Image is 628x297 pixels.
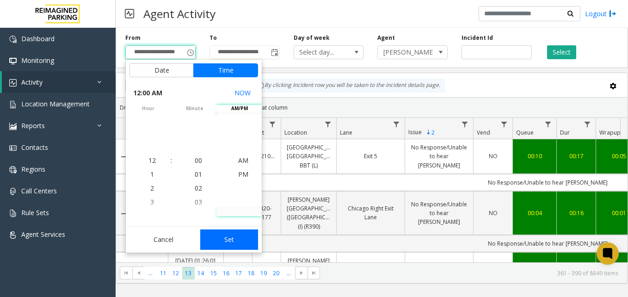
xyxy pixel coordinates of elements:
[150,170,154,179] span: 1
[9,231,17,239] img: 'icon'
[411,261,468,270] a: Call dropped
[133,87,162,99] span: 12:00 AM
[326,269,618,277] kendo-pager-info: 361 - 390 of 8649 items
[479,209,507,217] a: NO
[518,209,551,217] a: 00:04
[308,266,320,279] span: Go to the last page
[125,34,141,42] label: From
[252,79,445,93] div: By clicking Incident row you will be taken to the incident details page.
[21,165,45,173] span: Regions
[425,129,432,136] span: Sortable
[270,267,283,279] span: Page 20
[479,261,507,270] a: NO
[9,166,17,173] img: 'icon'
[411,143,468,170] a: No Response/Unable to hear [PERSON_NAME]
[258,152,275,161] a: L21026100
[479,152,507,161] a: NO
[258,204,275,222] a: I20-177
[21,78,43,87] span: Activity
[182,267,195,279] span: Page 13
[170,267,182,279] span: Page 12
[172,105,217,112] span: minute
[157,267,169,279] span: Page 11
[195,170,202,179] span: 01
[284,129,307,136] span: Location
[9,123,17,130] img: 'icon'
[489,261,498,269] span: NO
[195,156,202,165] span: 00
[489,152,498,160] span: NO
[126,105,171,112] span: hour
[585,9,616,19] a: Logout
[342,204,399,222] a: Chicago Right Exit Lane
[9,101,17,108] img: 'icon'
[209,34,217,42] label: To
[9,210,17,217] img: 'icon'
[2,71,116,93] a: Activity
[148,156,156,165] span: 12
[294,46,350,59] span: Select day...
[217,105,262,112] span: AM/PM
[232,267,245,279] span: Page 17
[287,195,331,231] a: [PERSON_NAME][GEOGRAPHIC_DATA] ([GEOGRAPHIC_DATA]) (I) (R390)
[411,200,468,227] a: No Response/Unable to hear [PERSON_NAME]
[129,229,197,250] button: Cancel
[171,156,172,165] div: :
[132,266,145,279] span: Go to the previous page
[258,267,270,279] span: Page 19
[150,198,154,206] span: 3
[136,261,162,270] a: 4015457
[562,209,590,217] a: 00:16
[21,230,65,239] span: Agent Services
[9,36,17,43] img: 'icon'
[269,46,279,59] span: Toggle popup
[9,79,17,87] img: 'icon'
[200,229,259,250] button: Set
[125,2,134,25] img: pageIcon
[342,152,399,161] a: Exit 5
[207,267,220,279] span: Page 15
[195,184,202,192] span: 02
[129,63,194,77] button: Date tab
[238,170,248,179] span: PM
[518,152,551,161] a: 00:10
[21,34,55,43] span: Dashboard
[195,267,207,279] span: Page 14
[195,198,202,206] span: 03
[116,153,131,161] a: Collapse Details
[560,129,570,136] span: Dur
[408,128,422,136] span: Issue
[547,45,576,59] button: Select
[21,99,90,108] span: Location Management
[599,129,621,136] span: Wrapup
[498,118,511,130] a: Vend Filter Menu
[298,269,305,277] span: Go to the next page
[287,143,331,170] a: [GEOGRAPHIC_DATA]-[GEOGRAPHIC_DATA]-BBT (L)
[185,46,195,59] span: Toggle popup
[310,269,318,277] span: Go to the last page
[462,34,493,42] label: Incident Id
[116,210,131,217] a: Collapse Details
[9,144,17,152] img: 'icon'
[21,121,45,130] span: Reports
[245,267,257,279] span: Page 18
[459,118,471,130] a: Issue Filter Menu
[135,269,142,277] span: Go to the previous page
[116,99,628,116] div: Drag a column header and drop it here to group by that column
[562,152,590,161] a: 00:17
[193,63,258,77] button: Time tab
[266,118,279,130] a: Lot Filter Menu
[21,186,57,195] span: Call Centers
[377,34,395,42] label: Agent
[518,261,551,270] a: 00:04
[150,184,154,192] span: 2
[21,143,48,152] span: Contacts
[295,266,308,279] span: Go to the next page
[322,118,334,130] a: Location Filter Menu
[9,57,17,65] img: 'icon'
[9,188,17,195] img: 'icon'
[342,261,399,270] a: North EXIT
